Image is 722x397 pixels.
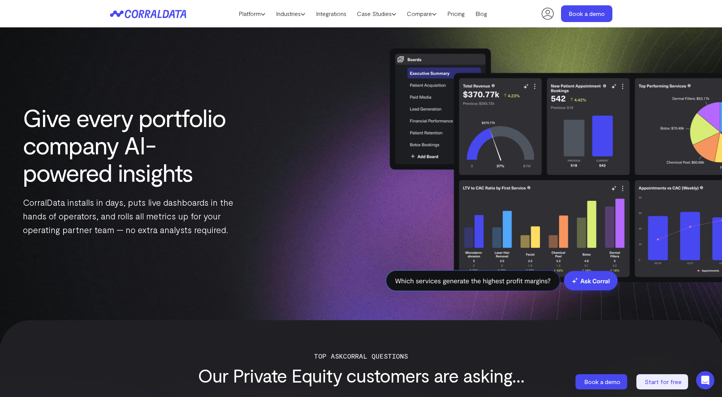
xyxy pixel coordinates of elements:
a: Industries [271,8,311,19]
a: Integrations [311,8,352,19]
span: Book a demo [584,378,620,385]
div: Open Intercom Messenger [696,371,714,389]
a: Pricing [442,8,470,19]
h3: Our Private Equity customers are asking... [114,365,609,386]
p: Top AskCorral Questions [114,351,609,361]
a: Book a demo [561,5,612,22]
a: Compare [402,8,442,19]
p: CorralData installs in days, puts live dashboards in the hands of operators, and rolls all metric... [23,195,234,237]
a: Platform [233,8,271,19]
span: Start for free [645,378,682,385]
a: Case Studies [352,8,402,19]
a: Blog [470,8,492,19]
a: Start for free [636,374,690,389]
h1: Give every portfolio company AI-powered insights [23,104,234,186]
a: Book a demo [575,374,629,389]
